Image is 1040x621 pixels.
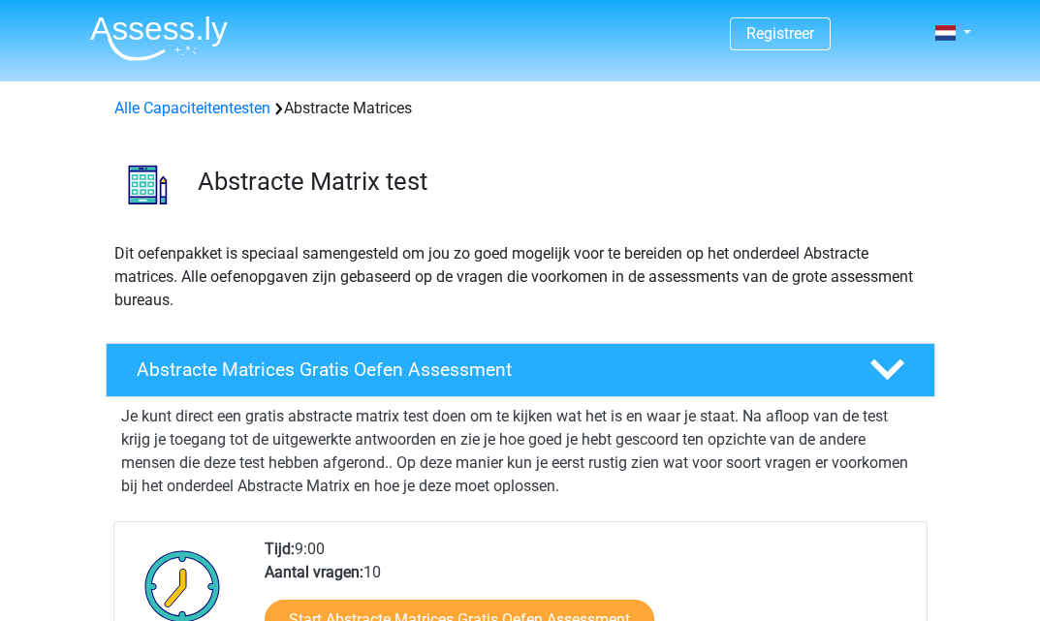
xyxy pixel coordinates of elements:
div: Abstracte Matrices [107,97,934,120]
p: Je kunt direct een gratis abstracte matrix test doen om te kijken wat het is en waar je staat. Na... [121,405,920,498]
b: Aantal vragen: [265,563,363,581]
h4: Abstracte Matrices Gratis Oefen Assessment [137,358,838,381]
a: Abstracte Matrices Gratis Oefen Assessment [98,343,943,397]
b: Tijd: [265,540,295,558]
p: Dit oefenpakket is speciaal samengesteld om jou zo goed mogelijk voor te bereiden op het onderdee... [114,242,927,312]
a: Alle Capaciteitentesten [114,99,270,117]
h3: Abstracte Matrix test [198,167,920,197]
img: abstracte matrices [107,143,189,226]
img: Assessly [90,16,228,61]
a: Registreer [746,24,814,43]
